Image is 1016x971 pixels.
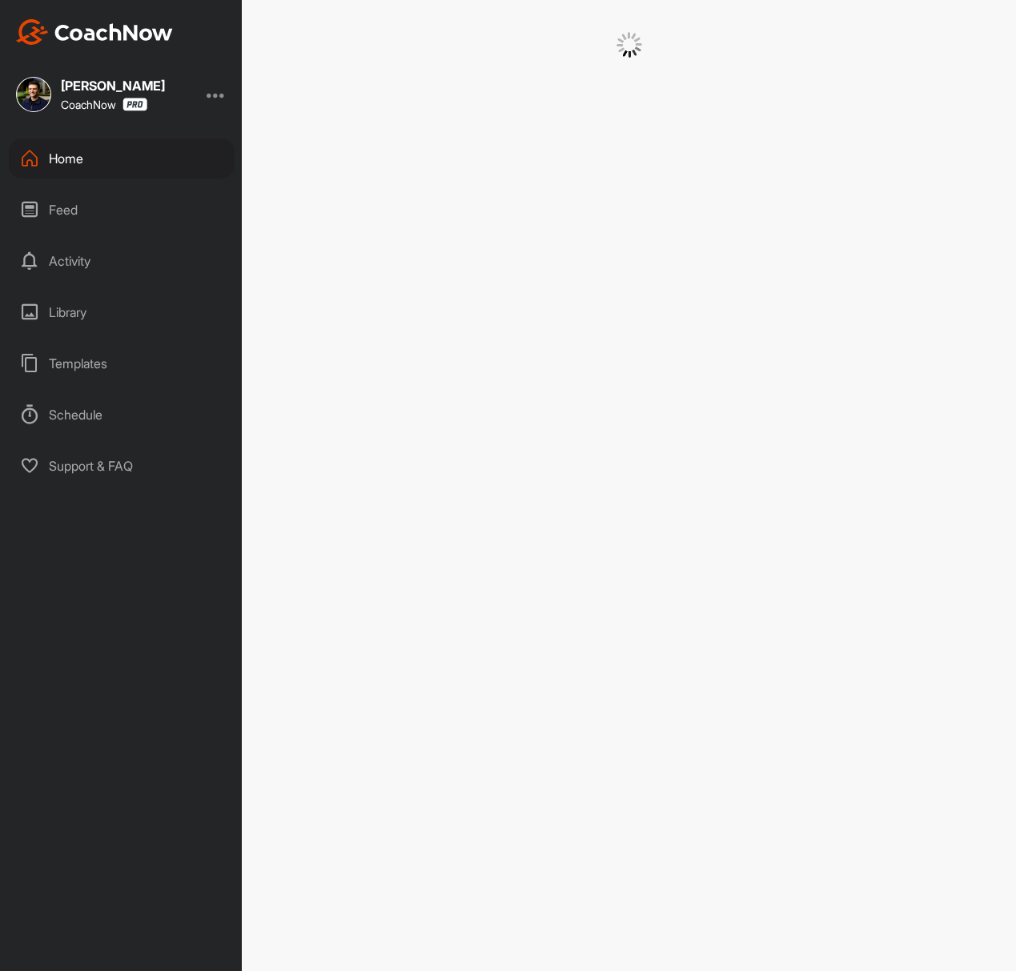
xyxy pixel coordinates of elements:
[9,138,235,179] div: Home
[61,98,147,111] div: CoachNow
[9,241,235,281] div: Activity
[9,395,235,435] div: Schedule
[9,190,235,230] div: Feed
[9,292,235,332] div: Library
[616,32,642,58] img: G6gVgL6ErOh57ABN0eRmCEwV0I4iEi4d8EwaPGI0tHgoAbU4EAHFLEQAh+QQFCgALACwIAA4AGAASAAAEbHDJSesaOCdk+8xg...
[16,77,51,112] img: square_49fb5734a34dfb4f485ad8bdc13d6667.jpg
[61,79,165,92] div: [PERSON_NAME]
[122,98,147,111] img: CoachNow Pro
[9,343,235,383] div: Templates
[16,19,173,45] img: CoachNow
[9,446,235,486] div: Support & FAQ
